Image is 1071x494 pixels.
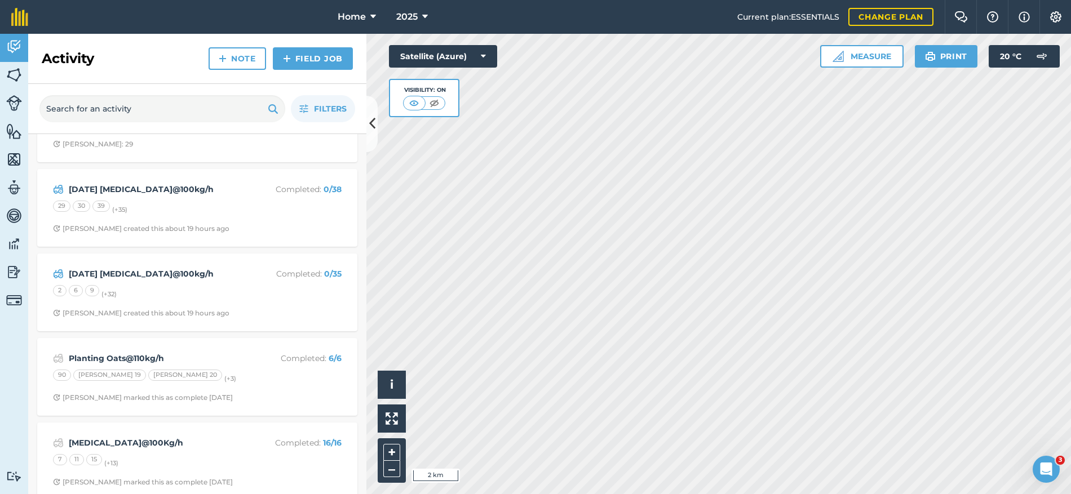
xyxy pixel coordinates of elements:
input: Search for an activity [39,95,285,122]
h2: Activity [42,50,94,68]
div: 15 [86,454,102,465]
span: i [390,377,393,391]
div: [PERSON_NAME] marked this as complete [DATE] [53,478,233,487]
button: i [378,371,406,399]
img: fieldmargin Logo [11,8,28,26]
iframe: Intercom live chat [1033,456,1060,483]
span: 3 [1056,456,1065,465]
img: svg+xml;base64,PD94bWwgdmVyc2lvbj0iMS4wIiBlbmNvZGluZz0idXRmLTgiPz4KPCEtLSBHZW5lcmF0b3I6IEFkb2JlIE... [53,351,64,365]
p: Completed : [252,268,342,280]
img: svg+xml;base64,PHN2ZyB4bWxucz0iaHR0cDovL3d3dy53My5vcmcvMjAwMC9zdmciIHdpZHRoPSIxNCIgaGVpZ2h0PSIyNC... [283,52,291,65]
small: (+ 13 ) [104,459,118,467]
strong: 16 / 16 [323,438,342,448]
img: svg+xml;base64,PD94bWwgdmVyc2lvbj0iMS4wIiBlbmNvZGluZz0idXRmLTgiPz4KPCEtLSBHZW5lcmF0b3I6IEFkb2JlIE... [6,38,22,55]
img: Clock with arrow pointing clockwise [53,478,60,486]
a: Change plan [848,8,933,26]
div: [PERSON_NAME]: 29 [53,140,133,149]
small: (+ 3 ) [224,375,236,382]
span: Current plan : ESSENTIALS [737,11,839,23]
div: 7 [53,454,67,465]
img: svg+xml;base64,PD94bWwgdmVyc2lvbj0iMS4wIiBlbmNvZGluZz0idXRmLTgiPz4KPCEtLSBHZW5lcmF0b3I6IEFkb2JlIE... [6,235,22,252]
img: svg+xml;base64,PHN2ZyB4bWxucz0iaHR0cDovL3d3dy53My5vcmcvMjAwMC9zdmciIHdpZHRoPSIxNyIgaGVpZ2h0PSIxNy... [1019,10,1030,24]
img: Clock with arrow pointing clockwise [53,225,60,232]
img: svg+xml;base64,PHN2ZyB4bWxucz0iaHR0cDovL3d3dy53My5vcmcvMjAwMC9zdmciIHdpZHRoPSI1NiIgaGVpZ2h0PSI2MC... [6,123,22,140]
img: svg+xml;base64,PD94bWwgdmVyc2lvbj0iMS4wIiBlbmNvZGluZz0idXRmLTgiPz4KPCEtLSBHZW5lcmF0b3I6IEFkb2JlIE... [6,264,22,281]
div: [PERSON_NAME] 20 [148,370,222,381]
img: Four arrows, one pointing top left, one top right, one bottom right and the last bottom left [386,412,398,425]
button: + [383,444,400,461]
div: [PERSON_NAME] created this about 19 hours ago [53,309,229,318]
div: [PERSON_NAME] created this about 19 hours ago [53,224,229,233]
img: A question mark icon [986,11,999,23]
div: 9 [85,285,99,296]
img: svg+xml;base64,PHN2ZyB4bWxucz0iaHR0cDovL3d3dy53My5vcmcvMjAwMC9zdmciIHdpZHRoPSI1NiIgaGVpZ2h0PSI2MC... [6,66,22,83]
button: Filters [291,95,355,122]
img: svg+xml;base64,PD94bWwgdmVyc2lvbj0iMS4wIiBlbmNvZGluZz0idXRmLTgiPz4KPCEtLSBHZW5lcmF0b3I6IEFkb2JlIE... [53,267,64,281]
img: svg+xml;base64,PD94bWwgdmVyc2lvbj0iMS4wIiBlbmNvZGluZz0idXRmLTgiPz4KPCEtLSBHZW5lcmF0b3I6IEFkb2JlIE... [6,179,22,196]
small: (+ 32 ) [101,290,117,298]
a: [MEDICAL_DATA]@100Kg/hCompleted: 16/1671115(+13)Clock with arrow pointing clockwise[PERSON_NAME] ... [44,429,351,493]
span: 2025 [396,10,418,24]
img: svg+xml;base64,PHN2ZyB4bWxucz0iaHR0cDovL3d3dy53My5vcmcvMjAwMC9zdmciIHdpZHRoPSI1MCIgaGVpZ2h0PSI0MC... [407,97,421,109]
strong: [MEDICAL_DATA]@100Kg/h [69,437,247,449]
img: svg+xml;base64,PHN2ZyB4bWxucz0iaHR0cDovL3d3dy53My5vcmcvMjAwMC9zdmciIHdpZHRoPSIxOSIgaGVpZ2h0PSIyNC... [268,102,278,115]
small: (+ 35 ) [112,206,127,213]
p: Completed : [252,183,342,195]
img: Clock with arrow pointing clockwise [53,309,60,317]
div: 30 [73,201,90,212]
span: Home [338,10,366,24]
strong: [DATE] [MEDICAL_DATA]@100kg/h [69,183,247,195]
img: svg+xml;base64,PD94bWwgdmVyc2lvbj0iMS4wIiBlbmNvZGluZz0idXRmLTgiPz4KPCEtLSBHZW5lcmF0b3I6IEFkb2JlIE... [1030,45,1053,68]
img: svg+xml;base64,PD94bWwgdmVyc2lvbj0iMS4wIiBlbmNvZGluZz0idXRmLTgiPz4KPCEtLSBHZW5lcmF0b3I6IEFkb2JlIE... [6,292,22,308]
p: Completed : [252,437,342,449]
div: 90 [53,370,71,381]
img: svg+xml;base64,PD94bWwgdmVyc2lvbj0iMS4wIiBlbmNvZGluZz0idXRmLTgiPz4KPCEtLSBHZW5lcmF0b3I6IEFkb2JlIE... [53,436,64,450]
strong: 0 / 35 [324,269,342,279]
img: svg+xml;base64,PD94bWwgdmVyc2lvbj0iMS4wIiBlbmNvZGluZz0idXRmLTgiPz4KPCEtLSBHZW5lcmF0b3I6IEFkb2JlIE... [6,95,22,111]
strong: 6 / 6 [329,353,342,363]
img: svg+xml;base64,PD94bWwgdmVyc2lvbj0iMS4wIiBlbmNvZGluZz0idXRmLTgiPz4KPCEtLSBHZW5lcmF0b3I6IEFkb2JlIE... [6,471,22,482]
a: [DATE] [MEDICAL_DATA]@100kg/hCompleted: 0/38293039(+35)Clock with arrow pointing clockwise[PERSON... [44,176,351,240]
img: svg+xml;base64,PHN2ZyB4bWxucz0iaHR0cDovL3d3dy53My5vcmcvMjAwMC9zdmciIHdpZHRoPSI1MCIgaGVpZ2h0PSI0MC... [427,97,441,109]
img: svg+xml;base64,PHN2ZyB4bWxucz0iaHR0cDovL3d3dy53My5vcmcvMjAwMC9zdmciIHdpZHRoPSIxNCIgaGVpZ2h0PSIyNC... [219,52,227,65]
img: A cog icon [1049,11,1063,23]
img: svg+xml;base64,PHN2ZyB4bWxucz0iaHR0cDovL3d3dy53My5vcmcvMjAwMC9zdmciIHdpZHRoPSI1NiIgaGVpZ2h0PSI2MC... [6,151,22,168]
div: [PERSON_NAME] marked this as complete [DATE] [53,393,233,402]
strong: 0 / 38 [324,184,342,194]
div: 11 [69,454,84,465]
div: 29 [53,201,70,212]
strong: Planting Oats@110kg/h [69,352,247,364]
img: Two speech bubbles overlapping with the left bubble in the forefront [954,11,968,23]
a: Planting Oats@110kg/hCompleted: 6/690[PERSON_NAME] 19[PERSON_NAME] 20(+3)Clock with arrow pointin... [44,345,351,409]
img: Clock with arrow pointing clockwise [53,140,60,148]
button: 20 °C [989,45,1060,68]
img: svg+xml;base64,PD94bWwgdmVyc2lvbj0iMS4wIiBlbmNvZGluZz0idXRmLTgiPz4KPCEtLSBHZW5lcmF0b3I6IEFkb2JlIE... [6,207,22,224]
div: 2 [53,285,67,296]
span: Filters [314,103,347,115]
div: 6 [69,285,83,296]
strong: [DATE] [MEDICAL_DATA]@100kg/h [69,268,247,280]
img: svg+xml;base64,PD94bWwgdmVyc2lvbj0iMS4wIiBlbmNvZGluZz0idXRmLTgiPz4KPCEtLSBHZW5lcmF0b3I6IEFkb2JlIE... [53,183,64,196]
span: 20 ° C [1000,45,1021,68]
div: 39 [92,201,110,212]
div: [PERSON_NAME] 19 [73,370,146,381]
img: Ruler icon [833,51,844,62]
img: Clock with arrow pointing clockwise [53,394,60,401]
p: Completed : [252,352,342,364]
img: svg+xml;base64,PHN2ZyB4bWxucz0iaHR0cDovL3d3dy53My5vcmcvMjAwMC9zdmciIHdpZHRoPSIxOSIgaGVpZ2h0PSIyNC... [925,50,936,63]
button: Satellite (Azure) [389,45,497,68]
div: Visibility: On [403,86,446,95]
a: [DATE] [MEDICAL_DATA]@100kg/hCompleted: 0/35269(+32)Clock with arrow pointing clockwise[PERSON_NA... [44,260,351,324]
a: Note [209,47,266,70]
a: Field Job [273,47,353,70]
button: Measure [820,45,904,68]
button: Print [915,45,978,68]
button: – [383,461,400,477]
